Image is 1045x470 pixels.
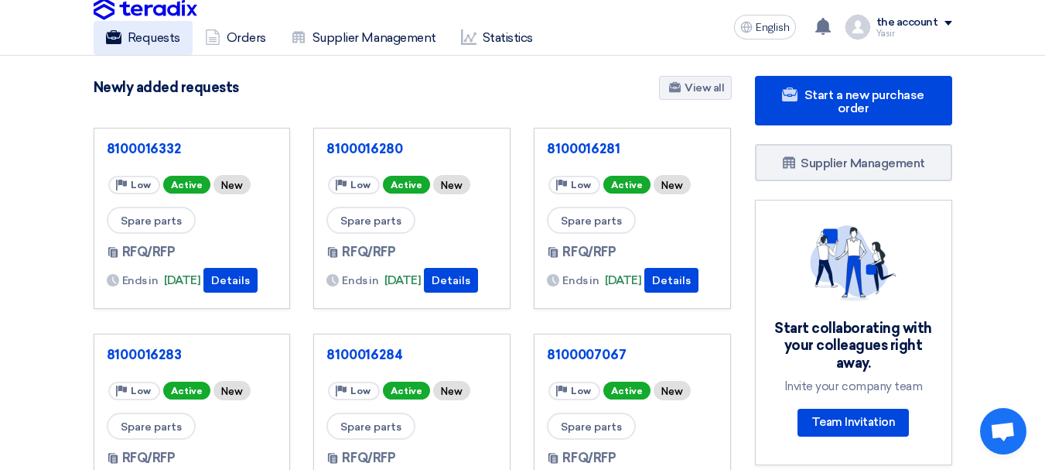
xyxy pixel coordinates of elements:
[342,451,395,465] font: RFQ/RFP
[221,386,243,397] font: New
[562,451,616,465] font: RFQ/RFP
[561,420,622,434] font: Spare parts
[756,21,790,34] font: English
[312,30,436,45] font: Supplier Management
[350,386,371,396] font: Low
[441,180,463,191] font: New
[571,180,591,190] font: Low
[804,87,924,115] font: Start a new purchase order
[611,386,643,396] font: Active
[811,415,896,429] font: Team Invitation
[221,180,243,191] font: New
[107,141,278,156] a: 8100016332
[980,408,1026,455] div: Open chat
[350,180,371,190] font: Low
[661,180,683,191] font: New
[211,274,250,287] font: Details
[685,81,724,94] font: View all
[652,274,691,287] font: Details
[432,274,470,287] font: Details
[571,386,591,396] font: Low
[107,347,278,362] a: 8100016283
[122,274,159,287] font: Ends in
[131,180,151,190] font: Low
[171,180,203,190] font: Active
[164,273,200,287] font: [DATE]
[384,273,421,287] font: [DATE]
[326,141,402,156] font: 8100016280
[561,214,622,228] font: Spare parts
[203,268,258,293] button: Details
[784,379,922,393] font: Invite your company team
[131,386,151,396] font: Low
[547,347,718,362] a: 8100007067
[810,225,896,301] img: invite_your_team.svg
[755,144,952,181] a: Supplier Management
[661,386,683,397] font: New
[734,15,796,39] button: English
[547,141,620,156] font: 8100016281
[562,274,599,287] font: Ends in
[342,245,395,259] font: RFQ/RFP
[611,180,643,190] font: Active
[801,156,925,170] font: Supplier Management
[340,420,401,434] font: Spare parts
[122,245,176,259] font: RFQ/RFP
[128,30,180,45] font: Requests
[845,15,870,39] img: profile_test.png
[107,141,181,156] font: 8100016332
[644,268,698,293] button: Details
[659,76,731,100] a: View all
[424,268,478,293] button: Details
[121,214,182,228] font: Spare parts
[797,409,910,437] a: Team Invitation
[483,30,533,45] font: Statistics
[326,141,497,156] a: 8100016280
[94,79,239,96] font: Newly added requests
[391,386,422,396] font: Active
[391,180,422,190] font: Active
[449,21,545,55] a: Statistics
[547,141,718,156] a: 8100016281
[774,320,931,372] font: Start collaborating with your colleagues right away.
[326,347,402,362] font: 8100016284
[193,21,278,55] a: Orders
[342,274,378,287] font: Ends in
[94,21,193,55] a: Requests
[227,30,266,45] font: Orders
[122,451,176,465] font: RFQ/RFP
[562,245,616,259] font: RFQ/RFP
[441,386,463,397] font: New
[605,273,641,287] font: [DATE]
[171,386,203,396] font: Active
[278,21,449,55] a: Supplier Management
[326,347,497,362] a: 8100016284
[107,347,182,362] font: 8100016283
[876,15,938,29] font: the account
[340,214,401,228] font: Spare parts
[547,347,626,362] font: 8100007067
[876,29,895,39] font: Yasir
[121,420,182,434] font: Spare parts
